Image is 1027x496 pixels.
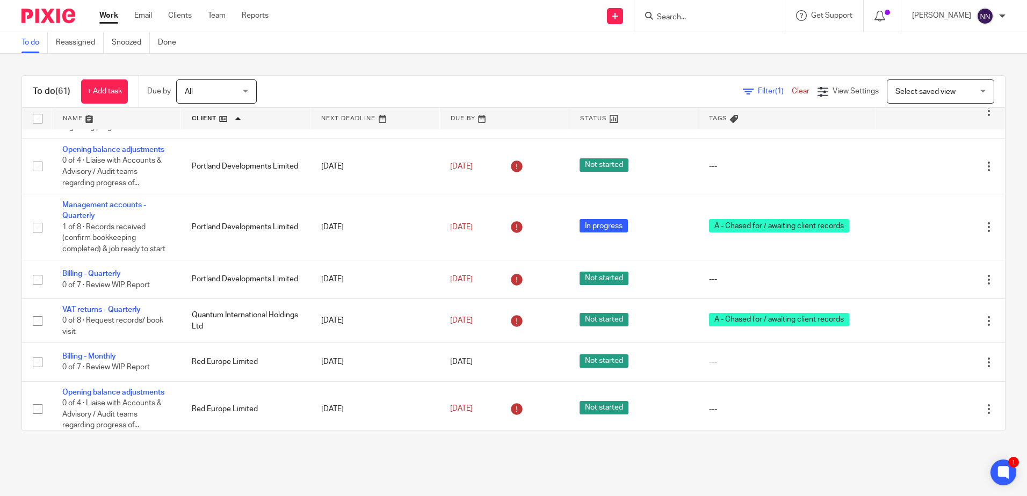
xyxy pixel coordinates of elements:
[450,275,473,283] span: [DATE]
[580,272,628,285] span: Not started
[580,401,628,414] span: Not started
[62,270,121,278] a: Billing - Quarterly
[709,274,865,285] div: ---
[775,87,784,95] span: (1)
[709,161,865,172] div: ---
[62,317,163,335] span: 0 of 8 · Request records/ book visit
[450,223,473,231] span: [DATE]
[112,32,150,53] a: Snoozed
[450,317,473,324] span: [DATE]
[55,87,70,96] span: (61)
[758,87,792,95] span: Filter
[181,139,310,194] td: Portland Developments Limited
[158,32,184,53] a: Done
[977,8,994,25] img: svg%3E
[1008,457,1019,468] div: 1
[181,343,310,381] td: Red Europe Limited
[792,87,809,95] a: Clear
[208,10,226,21] a: Team
[62,223,165,253] span: 1 of 8 · Records received (confirm bookkeeping completed) & job ready to start
[21,32,48,53] a: To do
[147,86,171,97] p: Due by
[450,163,473,170] span: [DATE]
[62,201,146,220] a: Management accounts - Quarterly
[62,306,141,313] a: VAT returns - Quarterly
[168,10,192,21] a: Clients
[709,313,849,326] span: A - Chased for / awaiting client records
[833,87,879,95] span: View Settings
[310,139,440,194] td: [DATE]
[709,404,865,414] div: ---
[709,115,727,121] span: Tags
[709,219,849,232] span: A - Chased for / awaiting client records
[912,10,971,21] p: [PERSON_NAME]
[310,194,440,260] td: [DATE]
[99,10,118,21] a: Work
[21,9,75,23] img: Pixie
[181,260,310,298] td: Portland Developments Limited
[185,88,193,96] span: All
[62,364,150,371] span: 0 of 7 · Review WIP Report
[62,353,116,360] a: Billing - Monthly
[580,354,628,368] span: Not started
[580,313,628,326] span: Not started
[33,86,70,97] h1: To do
[580,219,628,232] span: In progress
[56,32,104,53] a: Reassigned
[709,356,865,367] div: ---
[242,10,269,21] a: Reports
[656,13,753,23] input: Search
[310,298,440,342] td: [DATE]
[62,389,164,396] a: Opening balance adjustments
[310,260,440,298] td: [DATE]
[310,343,440,381] td: [DATE]
[181,298,310,342] td: Quantum International Holdings Ltd
[62,102,162,132] span: 0 of 4 · Liaise with Accounts & Advisory / Audit teams regarding progress of...
[181,381,310,436] td: Red Europe Limited
[580,158,628,172] span: Not started
[450,358,473,366] span: [DATE]
[450,405,473,413] span: [DATE]
[310,381,440,436] td: [DATE]
[62,157,162,187] span: 0 of 4 · Liaise with Accounts & Advisory / Audit teams regarding progress of...
[811,12,852,19] span: Get Support
[134,10,152,21] a: Email
[62,146,164,154] a: Opening balance adjustments
[62,281,150,289] span: 0 of 7 · Review WIP Report
[895,88,956,96] span: Select saved view
[81,79,128,104] a: + Add task
[62,399,162,429] span: 0 of 4 · Liaise with Accounts & Advisory / Audit teams regarding progress of...
[181,194,310,260] td: Portland Developments Limited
